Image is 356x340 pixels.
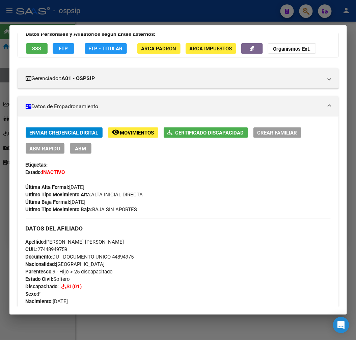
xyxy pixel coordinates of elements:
strong: Sexo: [26,291,38,297]
span: ABM Rápido [30,146,60,152]
span: [DATE] [26,184,85,190]
div: Open Intercom Messenger [333,317,349,333]
strong: Parentesco: [26,269,53,275]
span: 22 [26,306,43,312]
span: Soltero [26,276,70,282]
button: Enviar Credencial Digital [26,127,103,138]
h3: Datos Personales y Afiliatorios según Entes Externos: [26,30,330,38]
strong: Documento: [26,254,53,260]
strong: Estado Civil: [26,276,54,282]
span: [PERSON_NAME] [PERSON_NAME] [26,239,124,245]
strong: SI (01) [67,284,82,290]
span: Movimientos [120,130,154,136]
mat-expansion-panel-header: Datos de Empadronamiento [18,96,339,117]
strong: Organismos Ext. [273,46,311,52]
span: Certificado Discapacidad [175,130,244,136]
mat-expansion-panel-header: Gerenciador:A01 - OSPSIP [18,68,339,89]
button: SSS [26,43,48,54]
strong: Apellido: [26,239,45,245]
strong: Edad: [26,306,38,312]
span: [DATE] [26,298,68,305]
span: ABM [75,146,86,152]
strong: Nacimiento: [26,298,53,305]
span: FTP [59,46,68,52]
span: ARCA Impuestos [190,46,232,52]
button: FTP - Titular [85,43,127,54]
strong: Última Alta Formal: [26,184,70,190]
span: FTP - Titular [89,46,123,52]
strong: A01 - OSPSIP [62,74,95,82]
span: [GEOGRAPHIC_DATA] [26,261,105,267]
strong: INACTIVO [42,169,65,175]
strong: Estado: [26,169,42,175]
span: BAJA SIN APORTES [26,207,137,213]
strong: Discapacitado: [26,284,59,290]
span: Crear Familiar [257,130,297,136]
button: ABM Rápido [26,143,64,154]
h3: DATOS DEL AFILIADO [26,225,331,232]
mat-panel-title: Gerenciador: [26,74,323,82]
button: Crear Familiar [253,127,301,138]
mat-icon: remove_red_eye [112,128,120,136]
button: ABM [70,143,91,154]
span: DU - DOCUMENTO UNICO 44894975 [26,254,134,260]
span: ARCA Padrón [141,46,176,52]
span: SSS [32,46,41,52]
span: [DATE] [26,199,86,205]
button: ARCA Padrón [137,43,181,54]
strong: Nacionalidad: [26,261,56,267]
button: Movimientos [108,127,158,138]
strong: Ultimo Tipo Movimiento Alta: [26,192,91,198]
mat-panel-title: Datos de Empadronamiento [26,102,323,111]
button: ARCA Impuestos [186,43,236,54]
span: 27448949759 [26,246,67,252]
span: 9 - Hijo > 25 discapacitado [26,269,113,275]
strong: Última Baja Formal: [26,199,71,205]
strong: CUIL: [26,246,38,252]
span: ALTA INICIAL DIRECTA [26,192,143,198]
button: FTP [53,43,74,54]
button: Organismos Ext. [268,43,316,54]
span: Enviar Credencial Digital [30,130,99,136]
strong: Ultimo Tipo Movimiento Baja: [26,207,92,213]
button: Certificado Discapacidad [164,127,248,138]
strong: Etiquetas: [26,162,48,168]
span: F [26,291,41,297]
